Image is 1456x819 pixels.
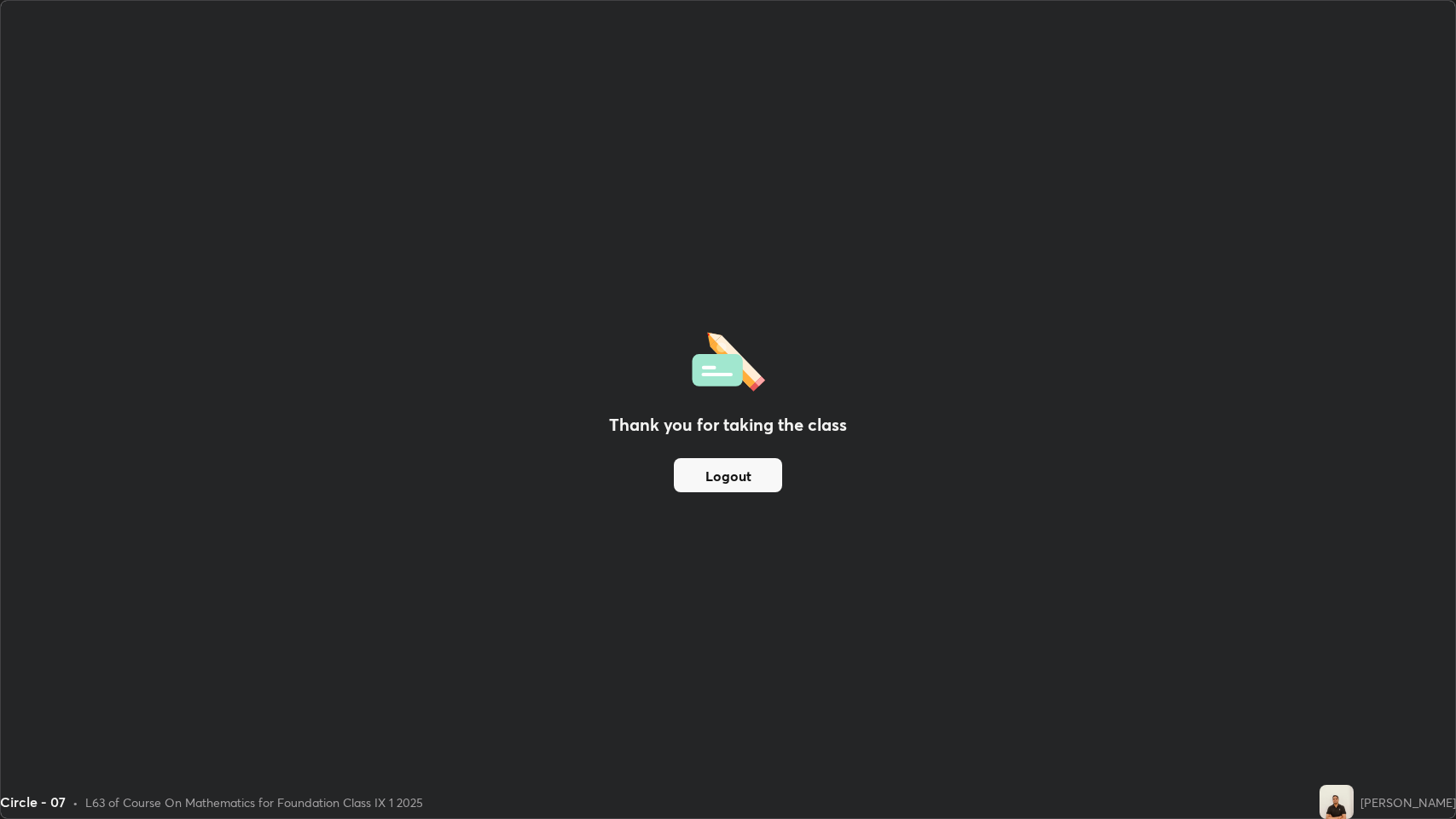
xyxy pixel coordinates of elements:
[1360,793,1456,811] div: [PERSON_NAME]
[85,793,423,811] div: L63 of Course On Mathematics for Foundation Class IX 1 2025
[1320,785,1354,819] img: c6c4bda55b2f4167a00ade355d1641a8.jpg
[692,327,765,392] img: offlineFeedback.1438e8b3.svg
[73,793,78,811] div: •
[674,458,782,492] button: Logout
[609,412,847,438] h2: Thank you for taking the class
